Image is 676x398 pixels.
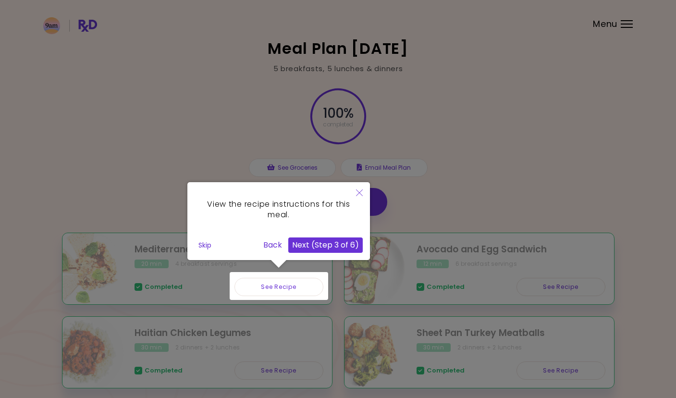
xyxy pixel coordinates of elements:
button: Close [349,182,370,205]
button: Back [259,237,286,253]
button: Next (Step 3 of 6) [288,237,363,253]
button: Skip [195,238,215,252]
div: View the recipe instructions for this meal. [187,182,370,260]
div: View the recipe instructions for this meal. [195,189,363,230]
